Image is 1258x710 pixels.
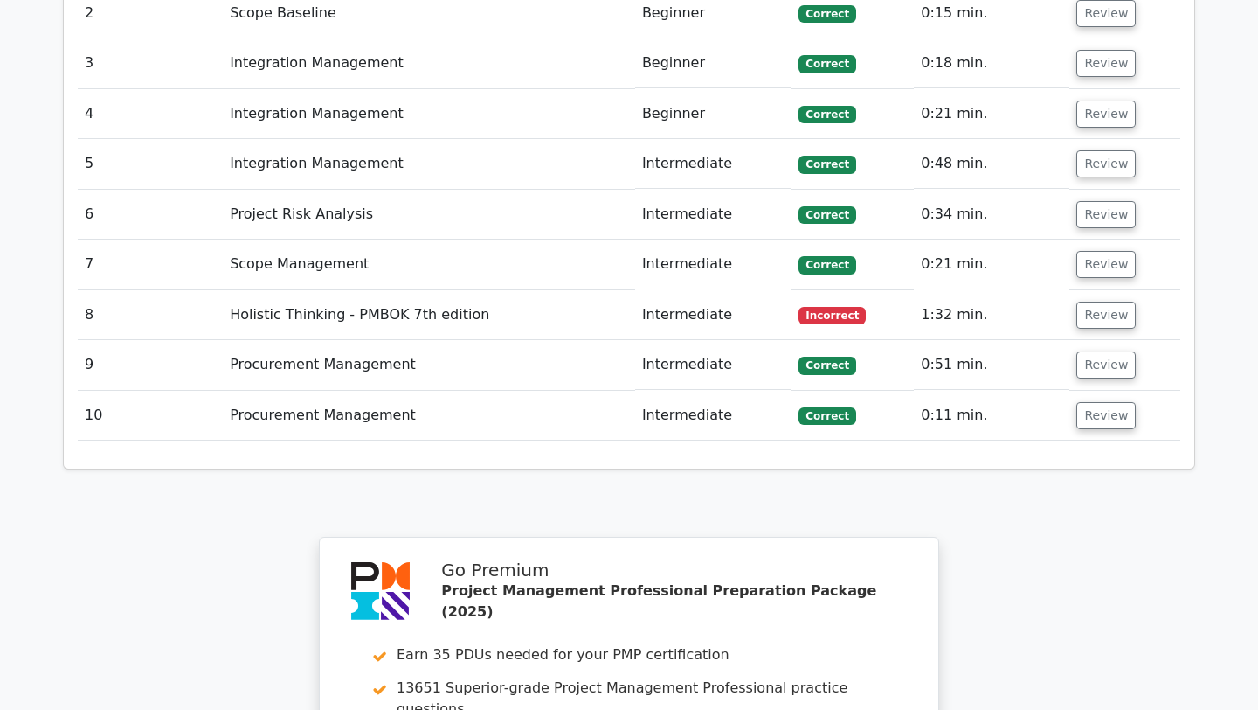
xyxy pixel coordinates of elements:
[635,38,792,88] td: Beginner
[78,391,223,441] td: 10
[223,240,635,289] td: Scope Management
[635,190,792,240] td: Intermediate
[223,190,635,240] td: Project Risk Analysis
[914,190,1069,240] td: 0:34 min.
[798,307,866,324] span: Incorrect
[914,290,1069,340] td: 1:32 min.
[1076,50,1136,77] button: Review
[635,340,792,390] td: Intermediate
[1076,302,1136,329] button: Review
[914,38,1069,88] td: 0:18 min.
[223,139,635,189] td: Integration Management
[914,89,1069,139] td: 0:21 min.
[798,55,855,73] span: Correct
[223,391,635,441] td: Procurement Management
[1076,101,1136,128] button: Review
[78,240,223,289] td: 7
[1076,150,1136,177] button: Review
[798,156,855,173] span: Correct
[1076,402,1136,429] button: Review
[635,290,792,340] td: Intermediate
[914,139,1069,189] td: 0:48 min.
[798,357,855,374] span: Correct
[78,340,223,390] td: 9
[635,139,792,189] td: Intermediate
[914,240,1069,289] td: 0:21 min.
[78,190,223,240] td: 6
[798,256,855,274] span: Correct
[78,139,223,189] td: 5
[223,290,635,340] td: Holistic Thinking - PMBOK 7th edition
[798,5,855,23] span: Correct
[914,391,1069,441] td: 0:11 min.
[223,89,635,139] td: Integration Management
[798,106,855,123] span: Correct
[798,206,855,224] span: Correct
[78,89,223,139] td: 4
[223,38,635,88] td: Integration Management
[914,340,1069,390] td: 0:51 min.
[635,391,792,441] td: Intermediate
[78,38,223,88] td: 3
[223,340,635,390] td: Procurement Management
[635,89,792,139] td: Beginner
[1076,352,1136,379] button: Review
[78,290,223,340] td: 8
[1076,201,1136,228] button: Review
[635,240,792,289] td: Intermediate
[1076,251,1136,278] button: Review
[798,407,855,425] span: Correct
